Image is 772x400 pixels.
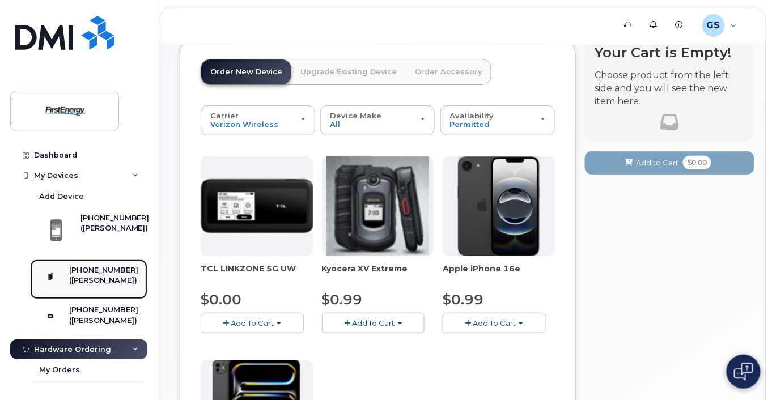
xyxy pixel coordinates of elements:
button: Add To Cart [201,313,304,333]
div: TCL LINKZONE 5G UW [201,263,313,286]
a: Upgrade Existing Device [291,59,406,84]
div: Kyocera XV Extreme [322,263,434,286]
button: Add To Cart [322,313,425,333]
span: Add To Cart [352,318,395,327]
span: $0.00 [683,156,711,169]
span: GS [707,19,720,32]
img: iphone16e.png [458,156,540,256]
span: Verizon Wireless [210,120,278,129]
span: Add To Cart [473,318,516,327]
span: All [330,120,340,129]
a: Order Accessory [406,59,491,84]
span: Add to Cart [636,158,678,168]
p: Choose product from the left side and you will see the new item here. [595,69,744,108]
button: Availability Permitted [440,105,555,135]
div: Gautsch, Stacy A [694,14,745,37]
span: Carrier [210,111,239,120]
span: Availability [450,111,494,120]
h4: Your Cart is Empty! [595,45,744,60]
img: linkzone5g.png [201,179,313,233]
img: Open chat [734,363,753,381]
span: Permitted [450,120,490,129]
span: $0.00 [201,291,241,308]
button: Device Make All [320,105,435,135]
button: Carrier Verizon Wireless [201,105,315,135]
button: Add To Cart [443,313,546,333]
span: $0.99 [322,291,363,308]
button: Add to Cart $0.00 [585,151,754,175]
span: Device Make [330,111,381,120]
div: Apple iPhone 16e [443,263,555,286]
span: $0.99 [443,291,483,308]
a: Order New Device [201,59,291,84]
span: Add To Cart [231,318,274,327]
img: xvextreme.gif [326,156,429,256]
